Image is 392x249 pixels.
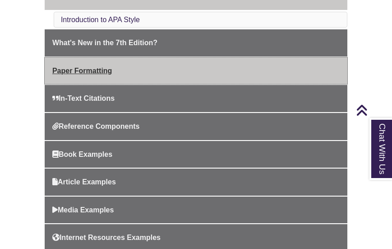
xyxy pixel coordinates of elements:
a: Article Examples [45,169,347,196]
span: Reference Components [52,122,140,130]
a: Book Examples [45,141,347,168]
a: Back to Top [356,104,390,116]
span: Paper Formatting [52,67,112,75]
a: What's New in the 7th Edition? [45,29,347,56]
span: Article Examples [52,178,116,186]
a: In-Text Citations [45,85,347,112]
span: Media Examples [52,206,114,214]
a: Paper Formatting [45,57,347,85]
span: Book Examples [52,150,112,158]
a: Media Examples [45,197,347,224]
span: What's New in the 7th Edition? [52,39,157,47]
span: Internet Resources Examples [52,234,161,241]
a: Introduction to APA Style [61,16,140,23]
a: Reference Components [45,113,347,140]
span: In-Text Citations [52,94,115,102]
